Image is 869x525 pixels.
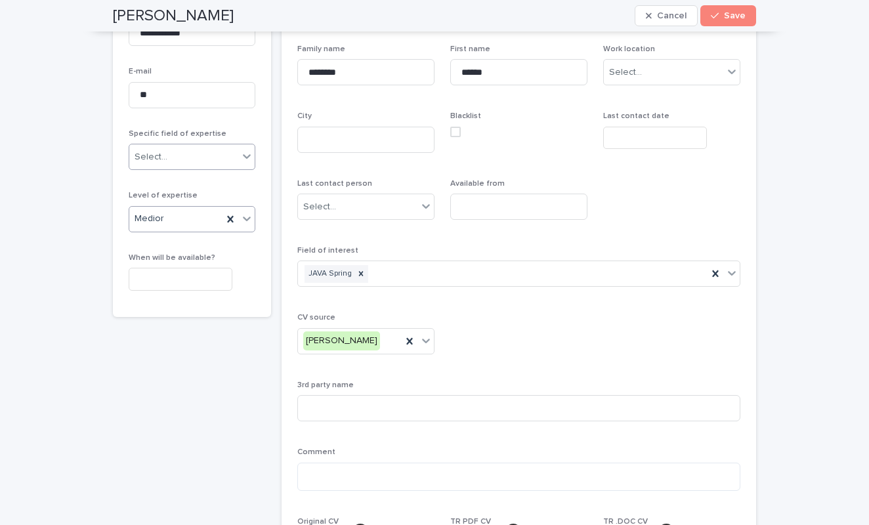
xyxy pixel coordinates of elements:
[129,130,226,138] span: Specific field of expertise
[303,331,380,350] div: [PERSON_NAME]
[450,45,490,53] span: First name
[297,45,345,53] span: Family name
[297,112,312,120] span: City
[303,200,336,214] div: Select...
[129,68,152,75] span: E-mail
[297,314,335,322] span: CV source
[603,45,655,53] span: Work location
[603,112,669,120] span: Last contact date
[305,265,354,283] div: JAVA Spring
[700,5,756,26] button: Save
[135,150,167,164] div: Select...
[635,5,698,26] button: Cancel
[450,112,481,120] span: Blacklist
[724,11,746,20] span: Save
[609,66,642,79] div: Select...
[657,11,687,20] span: Cancel
[129,254,215,262] span: When will be available?
[297,448,335,456] span: Comment
[297,180,372,188] span: Last contact person
[450,180,505,188] span: Available from
[135,212,164,226] span: Medior
[113,7,234,26] h2: [PERSON_NAME]
[129,192,198,199] span: Level of expertise
[297,247,358,255] span: Field of interest
[297,381,354,389] span: 3rd party name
